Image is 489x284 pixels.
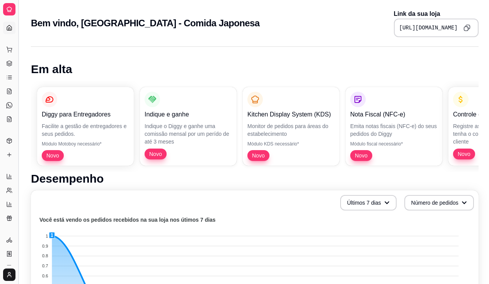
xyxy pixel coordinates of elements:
[352,152,371,159] span: Novo
[394,9,479,19] p: Link da sua loja
[461,22,473,34] button: Copy to clipboard
[145,122,232,145] p: Indique o Diggy e ganhe uma comissão mensal por um perído de até 3 meses
[350,110,438,119] p: Nota Fiscal (NFC-e)
[42,141,129,147] p: Módulo Motoboy necessário*
[404,195,474,210] button: Número de pedidos
[37,87,134,166] button: Diggy para EntregadoresFacilite a gestão de entregadores e seus pedidos.Módulo Motoboy necessário...
[42,244,48,248] tspan: 0.9
[146,150,165,158] span: Novo
[140,87,237,166] button: Indique e ganheIndique o Diggy e ganhe uma comissão mensal por um perído de até 3 mesesNovo
[39,217,216,223] text: Você está vendo os pedidos recebidos na sua loja nos útimos 7 dias
[31,62,479,76] h1: Em alta
[247,141,335,147] p: Módulo KDS necessário*
[350,122,438,138] p: Emita notas fiscais (NFC-e) do seus pedidos do Diggy
[31,17,260,29] h2: Bem vindo, [GEOGRAPHIC_DATA] - Comida Japonesa
[340,195,397,210] button: Últimos 7 dias
[42,253,48,258] tspan: 0.8
[42,122,129,138] p: Facilite a gestão de entregadores e seus pedidos.
[145,110,232,119] p: Indique e ganhe
[247,122,335,138] p: Monitor de pedidos para áreas do estabelecimento
[399,24,458,32] pre: [URL][DOMAIN_NAME]
[249,152,268,159] span: Novo
[243,87,339,166] button: Kitchen Display System (KDS)Monitor de pedidos para áreas do estabelecimentoMódulo KDS necessário...
[455,150,474,158] span: Novo
[247,110,335,119] p: Kitchen Display System (KDS)
[42,110,129,119] p: Diggy para Entregadores
[42,263,48,268] tspan: 0.7
[42,274,48,278] tspan: 0.6
[46,234,48,238] tspan: 1
[350,141,438,147] p: Módulo fiscal necessário*
[43,152,62,159] span: Novo
[31,172,479,186] h1: Desempenho
[346,87,442,166] button: Nota Fiscal (NFC-e)Emita notas fiscais (NFC-e) do seus pedidos do DiggyMódulo fiscal necessário*Novo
